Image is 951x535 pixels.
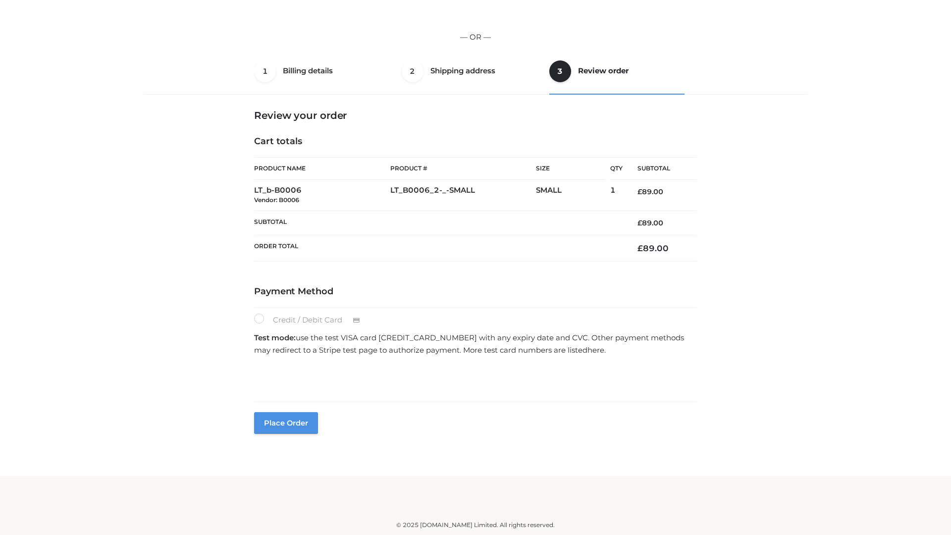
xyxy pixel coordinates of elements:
[623,158,697,180] th: Subtotal
[536,158,605,180] th: Size
[254,333,296,342] strong: Test mode:
[637,243,643,253] span: £
[254,196,299,204] small: Vendor: B0006
[254,286,697,297] h4: Payment Method
[536,180,610,211] td: SMALL
[637,218,642,227] span: £
[637,218,663,227] bdi: 89.00
[637,187,642,196] span: £
[252,360,695,396] iframe: Secure payment input frame
[637,243,669,253] bdi: 89.00
[610,157,623,180] th: Qty
[254,211,623,235] th: Subtotal
[254,331,697,357] p: use the test VISA card [CREDIT_CARD_NUMBER] with any expiry date and CVC. Other payment methods m...
[254,157,390,180] th: Product Name
[254,136,697,147] h4: Cart totals
[254,235,623,262] th: Order Total
[637,187,663,196] bdi: 89.00
[390,180,536,211] td: LT_B0006_2-_-SMALL
[254,109,697,121] h3: Review your order
[347,315,366,326] img: Credit / Debit Card
[610,180,623,211] td: 1
[254,314,370,326] label: Credit / Debit Card
[587,345,604,355] a: here
[390,157,536,180] th: Product #
[254,180,390,211] td: LT_b-B0006
[147,520,804,530] div: © 2025 [DOMAIN_NAME] Limited. All rights reserved.
[254,412,318,434] button: Place order
[147,31,804,44] p: — OR —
